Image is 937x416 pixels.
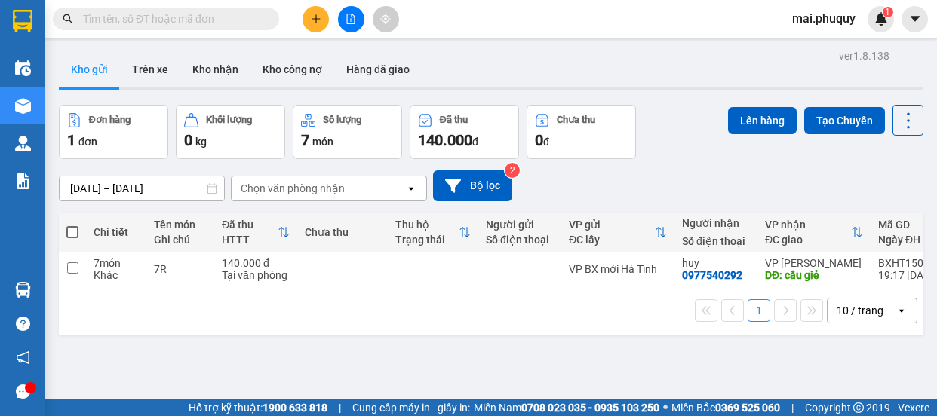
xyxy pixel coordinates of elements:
[472,136,478,148] span: đ
[405,182,417,194] svg: open
[395,234,459,246] div: Trạng thái
[521,402,659,414] strong: 0708 023 035 - 0935 103 250
[561,213,674,252] th: Toggle SortBy
[486,234,554,246] div: Số điện thoại
[902,6,928,32] button: caret-down
[15,98,31,114] img: warehouse-icon
[94,269,139,281] div: Khác
[410,105,519,159] button: Đã thu140.000đ
[83,11,261,27] input: Tìm tên, số ĐT hoặc mã đơn
[323,115,361,125] div: Số lượng
[241,181,345,196] div: Chọn văn phòng nhận
[728,107,797,134] button: Lên hàng
[418,131,472,149] span: 140.000
[15,173,31,189] img: solution-icon
[682,269,742,281] div: 0977540292
[380,14,391,24] span: aim
[663,405,668,411] span: ⚪️
[757,213,871,252] th: Toggle SortBy
[505,163,520,178] sup: 2
[765,234,851,246] div: ĐC giao
[89,115,131,125] div: Đơn hàng
[154,263,207,275] div: 7R
[180,51,250,87] button: Kho nhận
[338,6,364,32] button: file-add
[682,235,750,247] div: Số điện thoại
[67,131,75,149] span: 1
[557,115,595,125] div: Chưa thu
[853,402,864,413] span: copyright
[765,269,863,281] div: DĐ: cầu giẻ
[13,10,32,32] img: logo-vxr
[896,304,908,317] svg: open
[303,6,329,32] button: plus
[569,219,655,231] div: VP gửi
[474,399,659,416] span: Miền Nam
[346,14,356,24] span: file-add
[874,12,888,26] img: icon-new-feature
[908,12,922,26] span: caret-down
[765,257,863,269] div: VP [PERSON_NAME]
[352,399,470,416] span: Cung cấp máy in - giấy in:
[222,269,290,281] div: Tại văn phòng
[334,51,422,87] button: Hàng đã giao
[311,14,321,24] span: plus
[373,6,399,32] button: aim
[154,234,207,246] div: Ghi chú
[176,105,285,159] button: Khối lượng0kg
[206,115,252,125] div: Khối lượng
[59,105,168,159] button: Đơn hàng1đơn
[682,257,750,269] div: huy
[214,213,297,252] th: Toggle SortBy
[765,219,851,231] div: VP nhận
[120,51,180,87] button: Trên xe
[15,60,31,76] img: warehouse-icon
[671,399,780,416] span: Miền Bắc
[569,263,667,275] div: VP BX mới Hà Tĩnh
[16,317,30,331] span: question-circle
[883,7,893,17] sup: 1
[94,226,139,238] div: Chi tiết
[312,136,333,148] span: món
[527,105,636,159] button: Chưa thu0đ
[189,399,327,416] span: Hỗ trợ kỹ thuật:
[195,136,207,148] span: kg
[94,257,139,269] div: 7 món
[339,399,341,416] span: |
[154,219,207,231] div: Tên món
[222,234,278,246] div: HTTT
[433,170,512,201] button: Bộ lọc
[682,217,750,229] div: Người nhận
[715,402,780,414] strong: 0369 525 060
[748,299,770,322] button: 1
[486,219,554,231] div: Người gửi
[780,9,868,28] span: mai.phuquy
[804,107,885,134] button: Tạo Chuyến
[395,219,459,231] div: Thu hộ
[837,303,883,318] div: 10 / trang
[440,115,468,125] div: Đã thu
[301,131,309,149] span: 7
[63,14,73,24] span: search
[184,131,192,149] span: 0
[222,257,290,269] div: 140.000 đ
[15,282,31,298] img: warehouse-icon
[569,234,655,246] div: ĐC lấy
[885,7,890,17] span: 1
[59,51,120,87] button: Kho gửi
[791,399,794,416] span: |
[222,219,278,231] div: Đã thu
[543,136,549,148] span: đ
[388,213,478,252] th: Toggle SortBy
[293,105,402,159] button: Số lượng7món
[263,402,327,414] strong: 1900 633 818
[16,350,30,365] span: notification
[78,136,97,148] span: đơn
[16,384,30,399] span: message
[250,51,334,87] button: Kho công nợ
[60,176,224,200] input: Select a date range.
[305,226,380,238] div: Chưa thu
[839,47,889,64] div: ver 1.8.138
[535,131,543,149] span: 0
[15,136,31,151] img: warehouse-icon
